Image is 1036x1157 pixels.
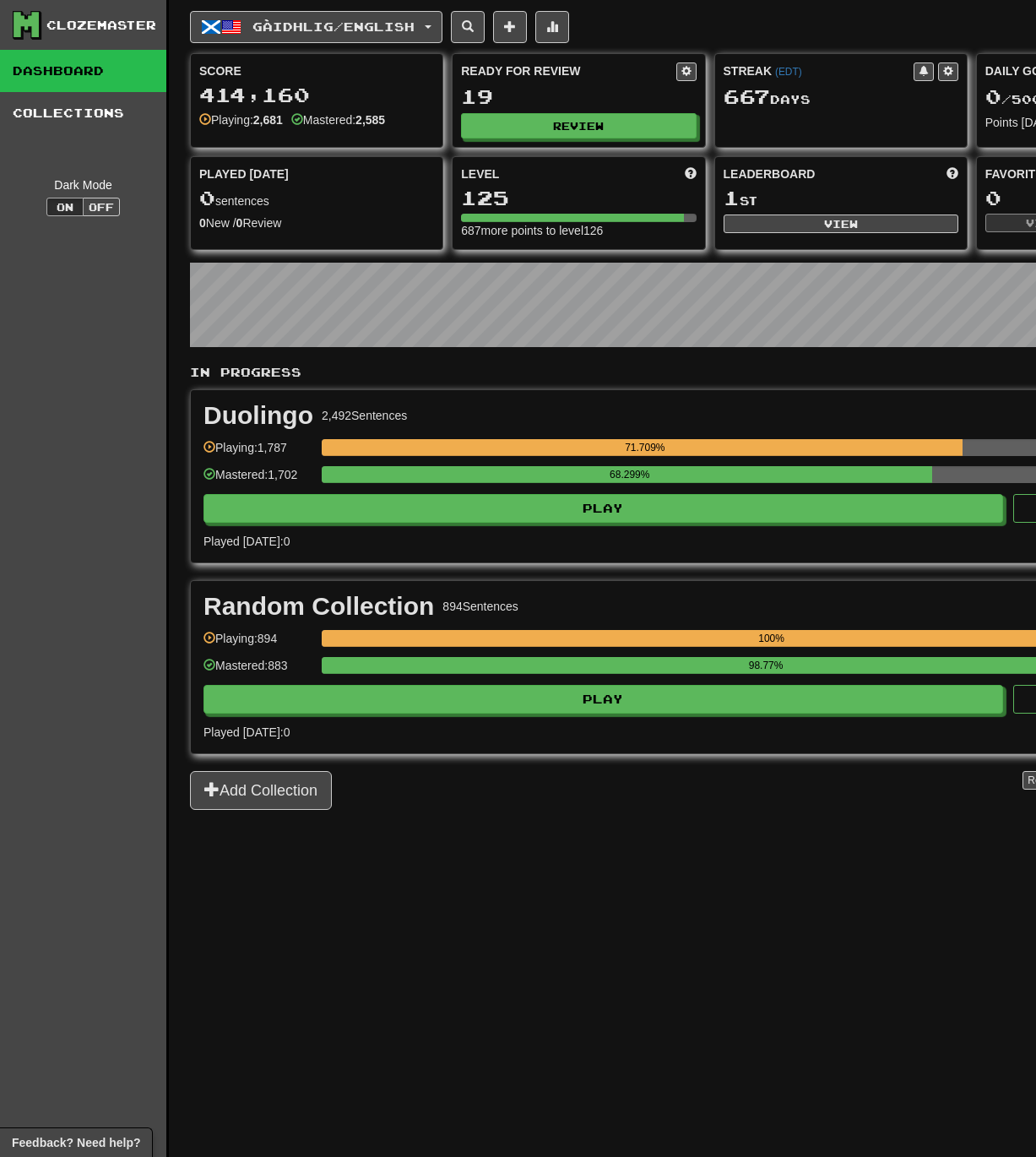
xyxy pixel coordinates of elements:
div: 414,160 [199,84,434,106]
strong: 2,585 [355,113,385,127]
div: 19 [461,86,696,107]
div: Playing: [199,111,283,128]
div: 71.709% [327,439,963,456]
div: 125 [461,187,696,209]
div: Score [199,62,434,79]
button: On [46,198,84,216]
strong: 0 [199,216,206,230]
button: View [724,215,958,233]
div: Ready for Review [461,62,675,79]
button: Add Collection [190,771,332,810]
div: 894 Sentences [442,598,518,615]
div: Streak [724,62,914,79]
span: Open feedback widget [12,1134,140,1151]
strong: 0 [236,216,243,230]
button: Gàidhlig/English [190,11,442,43]
strong: 2,681 [253,113,283,127]
button: Play [203,685,1003,714]
button: Review [461,113,696,139]
div: Mastered: 883 [203,657,313,685]
span: 1 [724,186,740,209]
span: 667 [724,84,770,108]
span: Level [461,166,499,182]
div: Duolingo [203,403,313,428]
span: Played [DATE] [199,166,289,182]
div: 68.299% [327,466,932,483]
div: Day s [724,86,958,108]
div: Playing: 894 [203,630,313,658]
span: Score more points to level up [685,166,697,182]
div: Dark Mode [13,177,154,193]
button: Play [203,494,1003,523]
div: sentences [199,187,434,209]
a: (EDT) [775,66,802,78]
button: More stats [535,11,569,43]
span: Played [DATE]: 0 [203,535,290,548]
span: Leaderboard [724,166,816,182]
div: 687 more points to level 126 [461,222,696,239]
div: st [724,187,958,209]
span: 0 [985,84,1001,108]
div: Mastered: [291,111,385,128]
div: Clozemaster [46,17,156,34]
span: 0 [199,186,215,209]
span: Played [DATE]: 0 [203,725,290,739]
span: This week in points, UTC [947,166,958,182]
button: Off [83,198,120,216]
div: Mastered: 1,702 [203,466,313,494]
div: 2,492 Sentences [322,407,407,424]
span: Gàidhlig / English [252,19,415,34]
button: Add sentence to collection [493,11,527,43]
div: Playing: 1,787 [203,439,313,467]
button: Search sentences [451,11,485,43]
div: New / Review [199,215,434,231]
div: Random Collection [203,594,434,619]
